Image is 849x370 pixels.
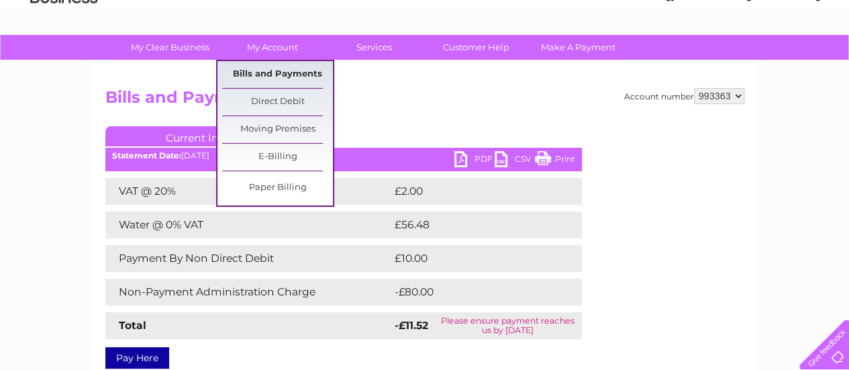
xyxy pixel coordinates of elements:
a: My Clear Business [115,35,226,60]
div: [DATE] [105,151,582,160]
a: Telecoms [684,57,724,67]
a: Services [319,35,430,60]
td: Payment By Non Direct Debit [105,245,391,272]
a: 0333 014 3131 [596,7,689,24]
a: Energy [646,57,676,67]
a: Customer Help [421,35,532,60]
td: £2.00 [391,178,551,205]
b: Statement Date: [112,150,181,160]
a: E-Billing [222,144,333,171]
a: CSV [495,151,535,171]
a: Bills and Payments [222,61,333,88]
a: Paper Billing [222,175,333,201]
td: VAT @ 20% [105,178,391,205]
a: My Account [217,35,328,60]
a: Print [535,151,575,171]
a: Log out [805,57,836,67]
td: £10.00 [391,245,554,272]
td: Please ensure payment reaches us by [DATE] [434,312,581,339]
img: logo.png [30,35,98,76]
a: Make A Payment [523,35,634,60]
a: Contact [760,57,793,67]
a: Blog [732,57,752,67]
a: PDF [454,151,495,171]
td: £56.48 [391,212,556,238]
a: Moving Premises [222,116,333,143]
strong: -£11.52 [395,319,428,332]
td: Non-Payment Administration Charge [105,279,391,306]
td: Water @ 0% VAT [105,212,391,238]
a: Direct Debit [222,89,333,115]
div: Clear Business is a trading name of Verastar Limited (registered in [GEOGRAPHIC_DATA] No. 3667643... [108,7,742,65]
a: Water [613,57,638,67]
h2: Bills and Payments [105,88,744,113]
a: Current Invoice [105,126,307,146]
a: Pay Here [105,347,169,369]
td: -£80.00 [391,279,558,306]
strong: Total [119,319,146,332]
div: Account number [624,88,744,104]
